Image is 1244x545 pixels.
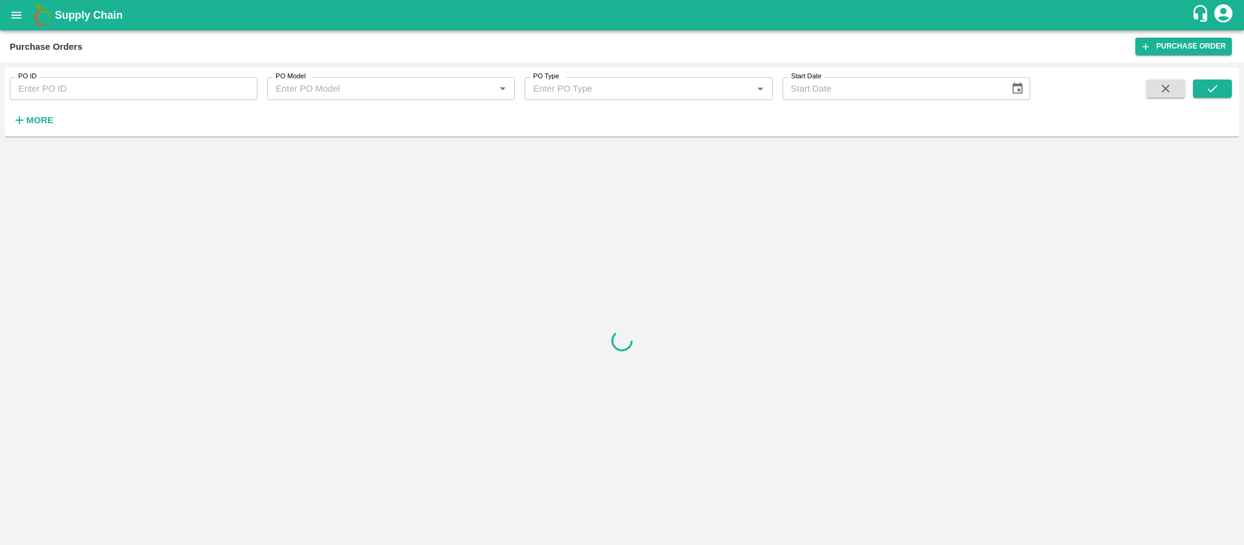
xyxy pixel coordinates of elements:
input: Start Date [783,77,1001,100]
input: Enter PO Model [271,81,491,96]
div: account of current user [1212,2,1234,28]
img: logo [30,3,55,27]
div: Purchase Orders [10,39,83,55]
button: open drawer [2,1,30,29]
label: PO ID [18,72,36,81]
label: PO Model [276,72,306,81]
a: Supply Chain [55,7,1191,24]
input: Enter PO ID [10,77,257,100]
button: Open [752,81,768,96]
label: PO Type [533,72,559,81]
strong: More [26,115,53,125]
label: Start Date [791,72,821,81]
button: More [10,110,56,130]
button: Choose date [1006,77,1029,100]
a: Purchase Order [1135,38,1232,55]
div: customer-support [1191,4,1212,26]
input: Enter PO Type [528,81,749,96]
button: Open [495,81,511,96]
b: Supply Chain [55,9,123,21]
